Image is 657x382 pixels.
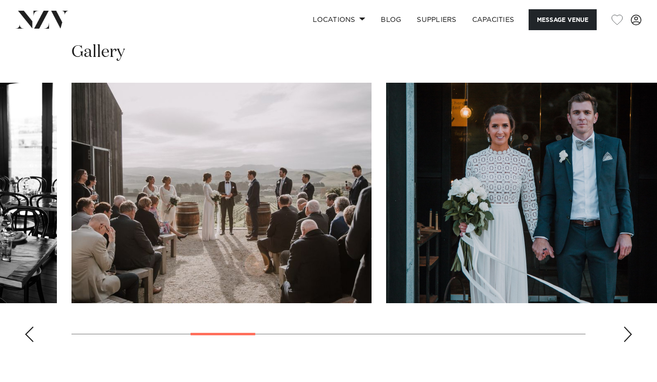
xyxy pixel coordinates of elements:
[529,9,597,30] button: Message Venue
[16,11,69,28] img: nzv-logo.png
[373,9,409,30] a: BLOG
[464,9,522,30] a: Capacities
[71,83,372,303] swiper-slide: 4 / 13
[71,41,125,63] h2: Gallery
[305,9,373,30] a: Locations
[409,9,464,30] a: SUPPLIERS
